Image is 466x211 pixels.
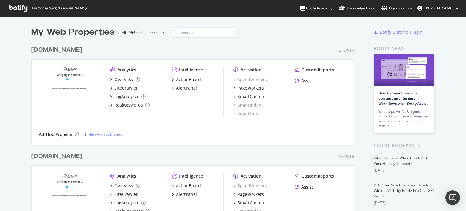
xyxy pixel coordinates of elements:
[374,182,435,199] a: AI Is Your New Customer: How to Win the Visibility Battle in a ChatGPT World
[233,191,264,197] a: PageWorkers
[114,191,138,197] div: SiteCrawler
[238,85,264,91] div: PageWorkers
[31,152,85,161] a: [DOMAIN_NAME]
[413,3,463,13] button: [PERSON_NAME]
[32,6,87,11] span: Welcome back, [PERSON_NAME] !
[381,5,413,11] div: Organizations
[301,184,313,190] div: Assist
[295,78,313,84] a: Assist
[39,67,100,116] img: de.loccitane.com
[374,29,423,35] a: Botify Chrome Plugin
[238,200,266,206] div: SmartContent
[233,85,264,91] a: PageWorkers
[110,183,140,189] a: Overview
[374,200,435,206] div: [DATE]
[129,30,160,34] div: Alphabetical order
[374,155,429,166] a: What Happens When ChatGPT Is Your Holiday Shopper?
[339,154,354,159] div: Growth
[302,67,334,73] div: CustomReports
[238,191,264,197] div: PageWorkers
[233,77,267,83] a: SpeedWorkers
[378,109,430,128] div: With its powerful AI agents, Botify Assist is here to empower your team, turning hours of manual…
[374,45,435,52] div: Botify news
[295,184,313,190] a: Assist
[176,183,201,189] div: ActionBoard
[117,67,136,73] div: Analytics
[425,5,453,11] span: Robin Baron
[179,67,203,73] div: Intelligence
[31,46,82,54] div: [DOMAIN_NAME]
[238,94,266,100] div: SmartContent
[114,102,143,108] div: RealKeywords
[380,29,423,35] div: Botify Chrome Plugin
[110,94,146,100] a: LogAnalyzer
[114,85,138,91] div: SiteCrawler
[295,173,334,179] a: CustomReports
[114,94,139,100] div: LogAnalyzer
[84,132,122,137] a: New Ad-Hoc Project
[301,78,313,84] div: Assist
[172,191,197,197] a: AlertPanel
[295,67,334,73] a: CustomReports
[172,77,201,83] a: ActionBoard
[172,27,239,38] input: Search
[120,27,167,37] button: Alphabetical order
[339,5,375,11] div: Knowledge Base
[110,200,146,206] a: LogAnalyzer
[31,152,82,161] div: [DOMAIN_NAME]
[378,90,428,106] a: How to Save Hours on Content and Research Workflows with Botify Assist
[374,54,434,86] img: How to Save Hours on Content and Research Workflows with Botify Assist
[110,77,140,83] a: Overview
[172,85,197,91] a: AlertPanel
[114,77,133,83] div: Overview
[31,26,115,38] div: My Web Properties
[233,183,267,189] a: SpeedWorkers
[179,173,203,179] div: Intelligence
[110,85,138,91] a: SiteCrawler
[233,102,261,108] a: SmartIndex
[233,200,266,206] a: SmartContent
[39,131,72,138] div: Ad-Hoc Projects
[114,200,139,206] div: LogAnalyzer
[110,191,138,197] a: SiteCrawler
[176,191,197,197] div: AlertPanel
[176,85,197,91] div: AlertPanel
[233,111,258,117] a: SmartLink
[445,190,460,205] div: Open Intercom Messenger
[172,183,201,189] a: ActionBoard
[176,77,201,83] div: ActionBoard
[339,48,354,53] div: Growth
[117,173,136,179] div: Analytics
[88,132,122,137] div: New Ad-Hoc Project
[374,142,435,149] div: Latest Blog Posts
[302,173,334,179] div: CustomReports
[374,168,435,173] div: [DATE]
[114,183,133,189] div: Overview
[31,46,85,54] a: [DOMAIN_NAME]
[241,173,262,179] div: Activation
[241,67,262,73] div: Activation
[300,5,333,11] div: Botify Academy
[233,94,266,100] a: SmartContent
[110,102,150,108] a: RealKeywords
